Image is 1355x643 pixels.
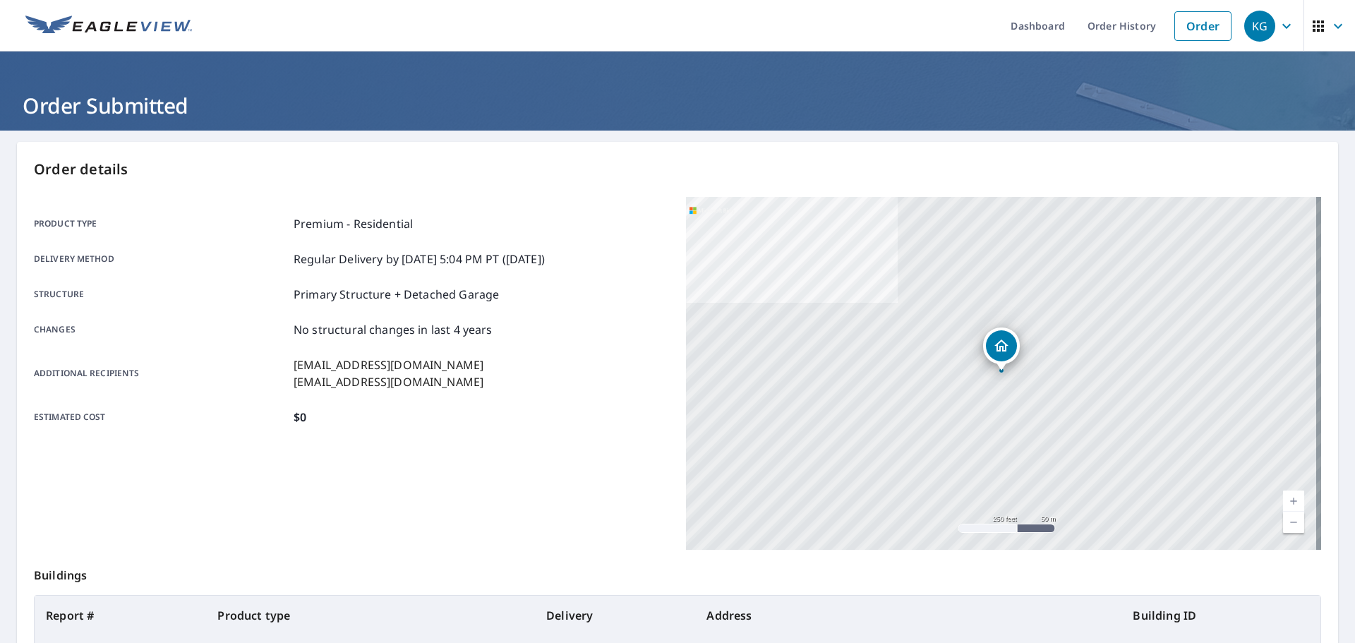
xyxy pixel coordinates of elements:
p: [EMAIL_ADDRESS][DOMAIN_NAME] [294,356,483,373]
p: Structure [34,286,288,303]
p: Order details [34,159,1321,180]
p: Additional recipients [34,356,288,390]
a: Current Level 17, Zoom Out [1283,512,1304,533]
th: Report # [35,596,206,635]
p: Delivery method [34,251,288,268]
th: Product type [206,596,535,635]
p: Estimated cost [34,409,288,426]
a: Current Level 17, Zoom In [1283,491,1304,512]
p: No structural changes in last 4 years [294,321,493,338]
a: Order [1174,11,1231,41]
p: Primary Structure + Detached Garage [294,286,499,303]
p: Changes [34,321,288,338]
th: Building ID [1121,596,1320,635]
p: $0 [294,409,306,426]
th: Delivery [535,596,695,635]
p: [EMAIL_ADDRESS][DOMAIN_NAME] [294,373,483,390]
div: KG [1244,11,1275,42]
div: Dropped pin, building 1, Residential property, 318 E Caramillo St Colorado Springs, CO 80907 [983,327,1020,371]
p: Product type [34,215,288,232]
th: Address [695,596,1121,635]
p: Premium - Residential [294,215,413,232]
p: Regular Delivery by [DATE] 5:04 PM PT ([DATE]) [294,251,545,268]
h1: Order Submitted [17,91,1338,120]
img: EV Logo [25,16,192,37]
p: Buildings [34,550,1321,595]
